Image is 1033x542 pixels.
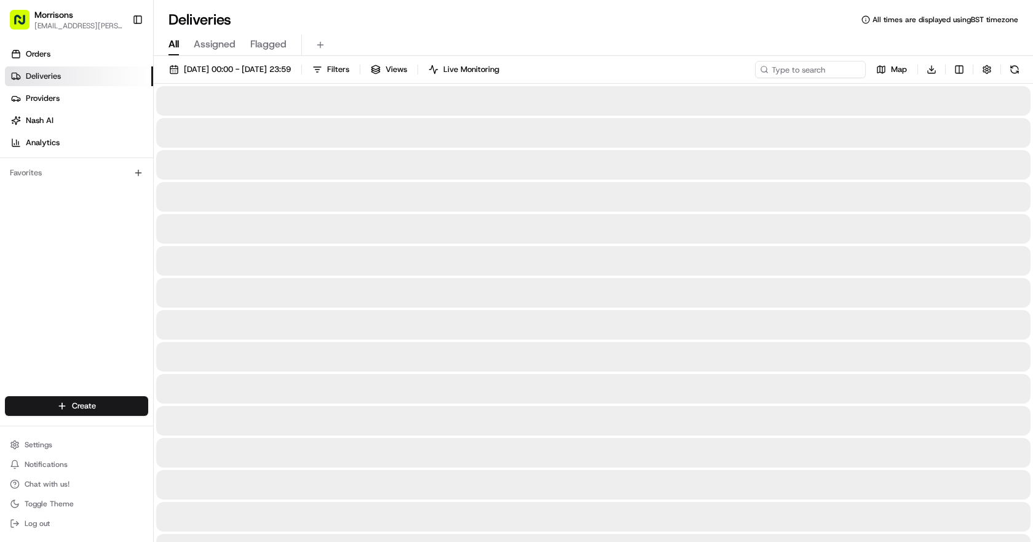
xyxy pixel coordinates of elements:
[755,61,866,78] input: Type to search
[5,495,148,512] button: Toggle Theme
[25,440,52,450] span: Settings
[5,456,148,473] button: Notifications
[307,61,355,78] button: Filters
[1006,61,1023,78] button: Refresh
[250,37,287,52] span: Flagged
[194,37,235,52] span: Assigned
[164,61,296,78] button: [DATE] 00:00 - [DATE] 23:59
[25,499,74,509] span: Toggle Theme
[5,89,153,108] a: Providers
[386,64,407,75] span: Views
[25,460,68,469] span: Notifications
[168,37,179,52] span: All
[5,5,127,34] button: Morrisons[EMAIL_ADDRESS][PERSON_NAME][DOMAIN_NAME]
[423,61,505,78] button: Live Monitoring
[25,479,69,489] span: Chat with us!
[443,64,499,75] span: Live Monitoring
[873,15,1018,25] span: All times are displayed using BST timezone
[26,71,61,82] span: Deliveries
[34,9,73,21] button: Morrisons
[5,133,153,153] a: Analytics
[25,519,50,528] span: Log out
[5,396,148,416] button: Create
[891,64,907,75] span: Map
[365,61,413,78] button: Views
[26,49,50,60] span: Orders
[168,10,231,30] h1: Deliveries
[26,93,60,104] span: Providers
[26,115,53,126] span: Nash AI
[5,66,153,86] a: Deliveries
[26,137,60,148] span: Analytics
[5,436,148,453] button: Settings
[327,64,349,75] span: Filters
[871,61,912,78] button: Map
[5,44,153,64] a: Orders
[34,21,122,31] button: [EMAIL_ADDRESS][PERSON_NAME][DOMAIN_NAME]
[5,111,153,130] a: Nash AI
[72,401,96,412] span: Create
[5,163,148,183] div: Favorites
[5,476,148,493] button: Chat with us!
[5,515,148,532] button: Log out
[184,64,291,75] span: [DATE] 00:00 - [DATE] 23:59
